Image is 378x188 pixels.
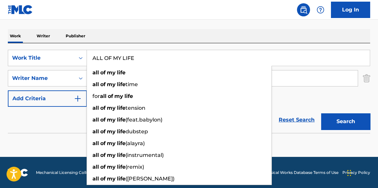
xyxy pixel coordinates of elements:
[117,152,125,158] strong: life
[125,117,162,123] span: (feat.babylon)
[125,81,138,87] span: time
[117,140,125,146] strong: life
[100,140,106,146] strong: of
[125,176,174,182] span: ([PERSON_NAME])
[107,105,116,111] strong: my
[36,170,112,176] span: Mechanical Licensing Collective © 2025
[314,3,327,16] div: Help
[8,169,28,177] img: logo
[12,74,71,82] div: Writer Name
[8,90,87,107] button: Add Criteria
[92,117,99,123] strong: all
[74,95,82,103] img: 9d2ae6d4665cec9f34b9.svg
[108,93,113,99] strong: of
[117,69,125,76] strong: life
[300,6,307,14] img: search
[35,29,52,43] p: Writer
[345,157,378,188] iframe: Chat Widget
[125,140,145,146] span: (alayra)
[92,93,100,99] span: for
[92,164,99,170] strong: all
[125,164,144,170] span: (remix)
[12,54,71,62] div: Work Title
[100,128,106,135] strong: of
[117,128,125,135] strong: life
[92,152,99,158] strong: all
[317,6,324,14] img: help
[92,140,99,146] strong: all
[125,152,164,158] span: (instrumental)
[331,2,370,18] a: Log In
[125,128,148,135] span: dubstep
[92,69,99,76] strong: all
[92,176,99,182] strong: all
[297,3,310,16] a: Public Search
[92,81,99,87] strong: all
[363,70,370,86] img: Delete Criterion
[117,81,125,87] strong: life
[100,93,107,99] strong: all
[100,105,106,111] strong: of
[8,5,33,14] img: MLC Logo
[342,170,370,176] a: Privacy Policy
[107,140,116,146] strong: my
[107,117,116,123] strong: my
[107,152,116,158] strong: my
[8,50,370,133] form: Search Form
[64,29,87,43] p: Publisher
[117,176,125,182] strong: life
[117,117,125,123] strong: life
[124,93,133,99] strong: life
[117,164,125,170] strong: life
[92,128,99,135] strong: all
[275,113,318,127] a: Reset Search
[100,117,106,123] strong: of
[107,176,116,182] strong: my
[107,69,116,76] strong: my
[92,105,99,111] strong: all
[100,81,106,87] strong: of
[264,170,338,176] a: Musical Works Database Terms of Use
[117,105,125,111] strong: life
[125,105,145,111] span: tension
[100,176,106,182] strong: of
[107,81,116,87] strong: my
[107,128,116,135] strong: my
[100,164,106,170] strong: of
[100,69,106,76] strong: of
[347,163,351,183] div: Drag
[321,113,370,130] button: Search
[114,93,123,99] strong: my
[107,164,116,170] strong: my
[100,152,106,158] strong: of
[8,29,23,43] p: Work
